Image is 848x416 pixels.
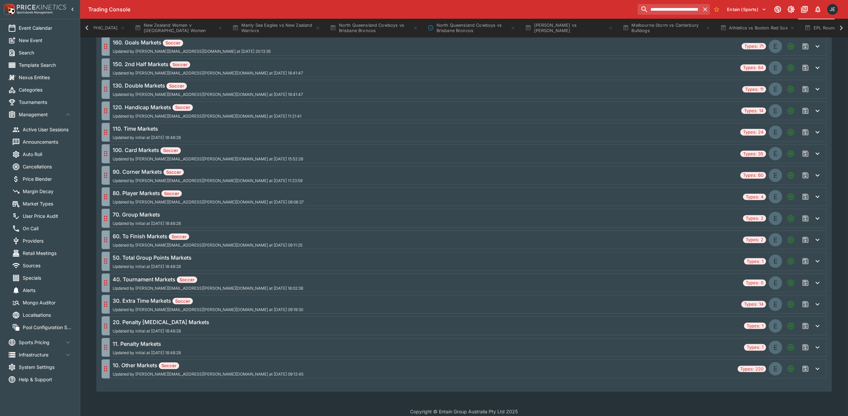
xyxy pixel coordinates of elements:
button: Add a new Market type to the group [785,363,797,375]
div: EVENT [769,298,782,311]
h6: 120. Handicap Markets [113,103,301,111]
span: Save changes to the Market Type group [800,298,812,310]
span: Save changes to the Market Type group [800,191,812,203]
span: Localisations [23,311,72,318]
div: EVENT [769,104,782,118]
span: Updated by [PERSON_NAME][EMAIL_ADDRESS][PERSON_NAME][DOMAIN_NAME] at [DATE] 15:52:28 [113,157,303,161]
span: Template Search [19,61,72,68]
span: Types: 64 [740,64,766,71]
span: Help & Support [19,376,72,383]
span: Retail Meetings [23,250,72,257]
span: Event Calendar [19,24,72,31]
button: Toggle light/dark mode [785,3,797,15]
h6: 80. Player Markets [113,189,304,197]
span: On Call [23,225,72,232]
span: Soccer [166,83,187,90]
span: Save changes to the Market Type group [800,169,812,181]
button: No Bookmarks [711,4,722,15]
button: Add a new Market type to the group [785,320,797,332]
span: Types: 2 [743,215,766,222]
span: Types: 14 [741,301,766,308]
span: Search [19,49,72,56]
span: Save changes to the Market Type group [800,363,812,375]
input: search [638,4,700,15]
h6: 10. Other Markets [113,361,304,369]
span: Nexus Entities [19,74,72,81]
button: Add a new Market type to the group [785,213,797,225]
span: Updated by [PERSON_NAME][EMAIL_ADDRESS][PERSON_NAME][DOMAIN_NAME] at [DATE] 09:11:25 [113,243,302,248]
button: Manly Sea Eagles vs New Zealand Warriors [228,19,325,37]
span: Sports Pricing [19,339,64,346]
img: Sportsbook Management [17,11,53,14]
h6: 60. To Finish Markets [113,232,302,240]
button: Add a new Market type to the group [785,62,797,74]
span: Soccer [177,277,197,283]
button: Add a new Market type to the group [785,255,797,267]
span: Updated by [PERSON_NAME][EMAIL_ADDRESS][PERSON_NAME][DOMAIN_NAME] at [DATE] 18:41:47 [113,92,303,97]
span: Updated by [PERSON_NAME][EMAIL_ADDRESS][PERSON_NAME][DOMAIN_NAME] at [DATE] 09:19:30 [113,307,303,312]
div: EVENT [769,319,782,333]
div: EVENT [769,212,782,225]
button: Athletics vs Boston Red Sox [716,19,800,37]
img: PriceKinetics Logo [2,3,15,16]
div: EVENT [769,147,782,160]
button: Add a new Market type to the group [785,277,797,289]
div: EVENT [769,276,782,290]
div: EVENT [769,126,782,139]
h6: 130. Double Markets [113,82,303,90]
div: EVENT [769,362,782,376]
span: Soccer [172,104,193,111]
span: Soccer [163,169,184,176]
span: Types: 60 [740,172,766,179]
span: Pool Configuration Sets [23,324,72,331]
span: Types: 11 [742,86,766,93]
button: North Queensland Cowboys vs Brisbane Broncos [326,19,422,37]
span: Save changes to the Market Type group [800,40,812,52]
span: Price Blender [23,175,72,182]
span: Updated by initial at [DATE] 18:48:28 [113,221,181,226]
span: Alerts [23,287,72,294]
h6: 50. Total Group Points Markets [113,254,192,262]
button: New Zealand Women v [GEOGRAPHIC_DATA] Women [131,19,227,37]
span: Save changes to the Market Type group [800,341,812,354]
span: Active User Sessions [23,126,72,133]
span: User Price Audit [23,213,72,220]
span: Types: 0 [743,280,766,286]
button: Add a new Market type to the group [785,40,797,52]
h6: 150. 2nd Half Markets [113,60,303,68]
div: EVENT [769,169,782,182]
span: Save changes to the Market Type group [800,62,812,74]
div: EVENT [769,190,782,203]
span: Updated by [PERSON_NAME][EMAIL_ADDRESS][PERSON_NAME][DOMAIN_NAME] at [DATE] 11:23:59 [113,178,302,183]
span: Margin Decay [23,188,72,195]
h6: 100. Card Markets [113,146,303,154]
span: Soccer [163,40,183,46]
span: Save changes to the Market Type group [800,126,812,138]
button: Add a new Market type to the group [785,169,797,181]
button: [PERSON_NAME] vs [PERSON_NAME] [521,19,617,37]
span: System Settings [19,364,72,371]
span: Updated by initial at [DATE] 18:48:28 [113,264,192,269]
span: Soccer [169,234,189,240]
h6: 11. Penalty Markets [113,340,181,348]
button: Add a new Market type to the group [785,83,797,95]
div: James Edlin [827,4,838,15]
span: Soccer [172,298,193,305]
span: Types: 24 [740,129,766,136]
span: Updated by initial at [DATE] 18:48:28 [113,135,181,140]
img: PriceKinetics [17,5,66,10]
div: EVENT [769,61,782,75]
span: Auto Roll [23,151,72,158]
h6: 110. Time Markets [113,125,181,133]
div: EVENT [769,83,782,96]
button: Add a new Market type to the group [785,191,797,203]
span: Soccer [159,363,179,369]
button: Add a new Market type to the group [785,105,797,117]
button: North Queensland Cowboys vs Brisbane Broncos [423,19,520,37]
button: Notifications [812,3,824,15]
h6: 20. Penalty [MEDICAL_DATA] Markets [113,318,209,326]
span: Categories [19,86,72,93]
span: Market Types [23,200,72,207]
span: Specials [23,274,72,281]
h6: 90. Corner Markets [113,168,302,176]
